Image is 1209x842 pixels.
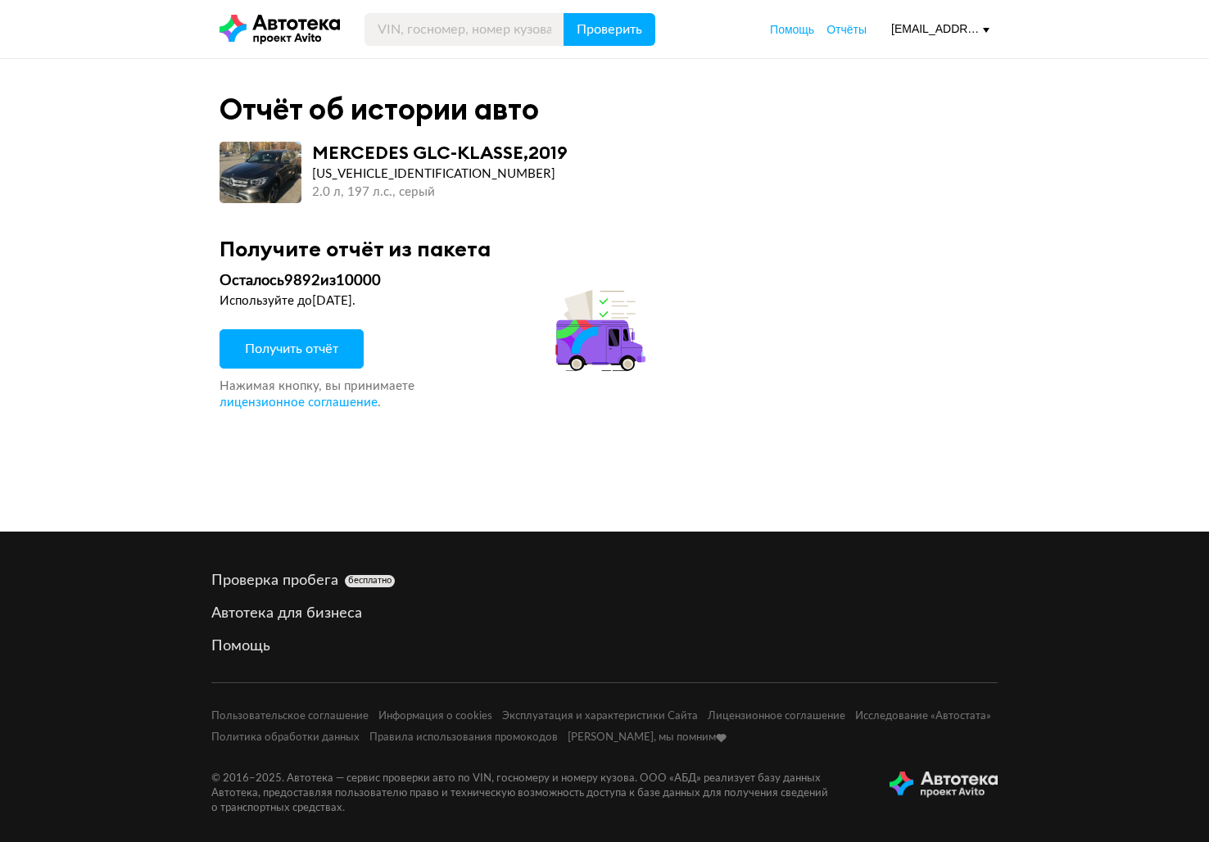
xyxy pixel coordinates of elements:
a: Эксплуатация и характеристики Сайта [502,709,698,724]
a: Автотека для бизнеса [211,604,998,623]
div: Получите отчёт из пакета [220,236,989,261]
span: Отчёты [826,23,867,36]
div: [EMAIL_ADDRESS][DOMAIN_NAME] [891,21,989,37]
div: Используйте до [DATE] . [220,293,650,310]
a: [PERSON_NAME], мы помним [568,731,727,745]
div: [US_VEHICLE_IDENTIFICATION_NUMBER] [312,165,568,183]
a: Помощь [770,21,814,38]
div: Осталось 9892 из 10000 [220,271,650,292]
a: лицензионное соглашение [220,395,378,411]
img: tWS6KzJlK1XUpy65r7uaHVIs4JI6Dha8Nraz9T2hA03BhoCc4MtbvZCxBLwJIh+mQSIAkLBJpqMoKVdP8sONaFJLCz6I0+pu7... [890,772,998,798]
a: Отчёты [826,21,867,38]
span: Проверить [577,23,642,36]
a: Информация о cookies [378,709,492,724]
a: Пользовательское соглашение [211,709,369,724]
span: Помощь [770,23,814,36]
span: бесплатно [348,575,392,586]
button: Получить отчёт [220,329,364,369]
span: Получить отчёт [245,342,338,355]
div: Проверка пробега [211,571,998,591]
button: Проверить [564,13,655,46]
div: Отчёт об истории авто [220,92,539,127]
a: Помощь [211,636,998,656]
a: Политика обработки данных [211,731,360,745]
div: 2.0 л, 197 л.c., серый [312,183,568,201]
div: MERCEDES GLC-KLASSE , 2019 [312,142,568,163]
span: Нажимая кнопку, вы принимаете . [220,380,414,409]
input: VIN, госномер, номер кузова [365,13,564,46]
a: Проверка пробегабесплатно [211,571,998,591]
p: © 2016– 2025 . Автотека — сервис проверки авто по VIN, госномеру и номеру кузова. ООО «АБД» реали... [211,772,863,816]
a: Правила использования промокодов [369,731,558,745]
span: лицензионное соглашение [220,396,378,409]
a: Исследование «Автостата» [855,709,991,724]
a: Лицензионное соглашение [708,709,845,724]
